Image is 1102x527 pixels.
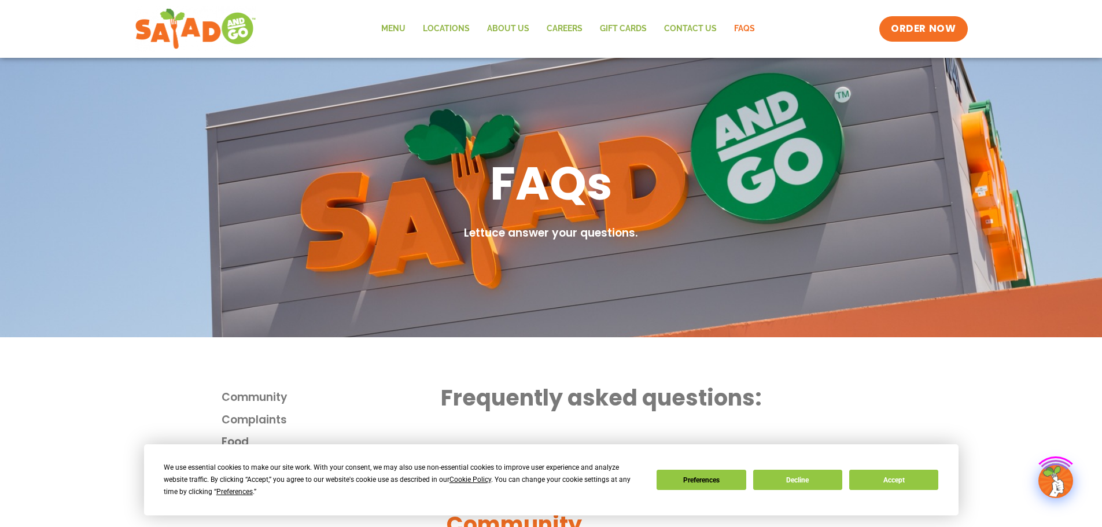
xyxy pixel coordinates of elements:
[414,16,478,42] a: Locations
[879,16,967,42] a: ORDER NOW
[135,6,257,52] img: new-SAG-logo-768×292
[478,16,538,42] a: About Us
[222,434,249,451] span: Food
[449,476,491,484] span: Cookie Policy
[164,462,643,498] div: We use essential cookies to make our site work. With your consent, we may also use non-essential ...
[655,16,725,42] a: Contact Us
[441,384,880,412] h2: Frequently asked questions:
[591,16,655,42] a: GIFT CARDS
[373,16,764,42] nav: Menu
[373,16,414,42] a: Menu
[538,16,591,42] a: Careers
[144,444,959,515] div: Cookie Consent Prompt
[657,470,746,490] button: Preferences
[216,488,253,496] span: Preferences
[849,470,938,490] button: Accept
[222,389,441,406] a: Community
[222,412,441,429] a: Complaints
[891,22,956,36] span: ORDER NOW
[490,153,613,213] h1: FAQs
[725,16,764,42] a: FAQs
[222,412,287,429] span: Complaints
[222,389,288,406] span: Community
[753,470,842,490] button: Decline
[464,225,638,242] h2: Lettuce answer your questions.
[222,434,441,451] a: Food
